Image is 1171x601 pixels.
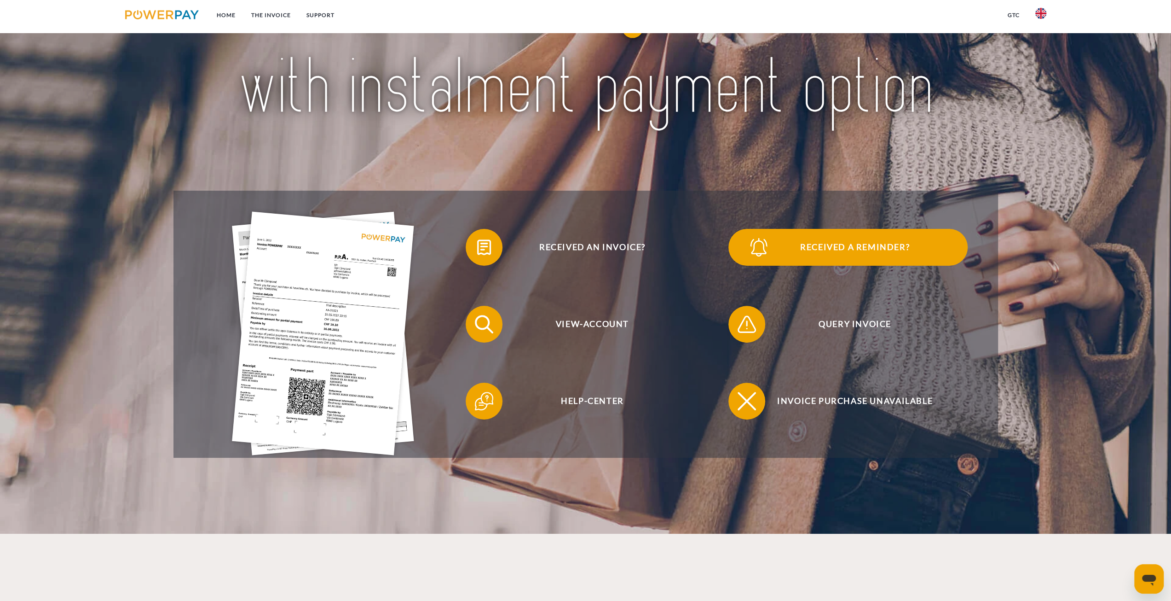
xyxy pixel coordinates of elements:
[742,229,968,266] span: Received a reminder?
[466,383,705,420] button: Help-Center
[208,7,243,23] a: Home
[473,236,496,259] img: qb_bill.svg
[479,306,705,343] span: View-Account
[243,7,298,23] a: THE INVOICE
[1134,564,1164,594] iframe: Button to launch messaging window
[473,390,496,413] img: qb_help.svg
[728,383,968,420] button: Invoice purchase unavailable
[742,306,968,343] span: Query Invoice
[747,236,770,259] img: qb_bell.svg
[1035,8,1046,19] img: en
[466,229,705,266] button: Received an invoice?
[479,383,705,420] span: Help-Center
[1000,7,1027,23] a: GTC
[728,306,968,343] button: Query Invoice
[742,383,968,420] span: Invoice purchase unavailable
[466,306,705,343] button: View-Account
[298,7,342,23] a: Support
[125,10,199,19] img: logo-powerpay.svg
[735,390,758,413] img: qb_close.svg
[232,211,414,455] img: single_invoice_powerpay_en.jpg
[479,229,705,266] span: Received an invoice?
[728,229,968,266] button: Received a reminder?
[735,313,758,336] img: qb_warning.svg
[473,313,496,336] img: qb_search.svg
